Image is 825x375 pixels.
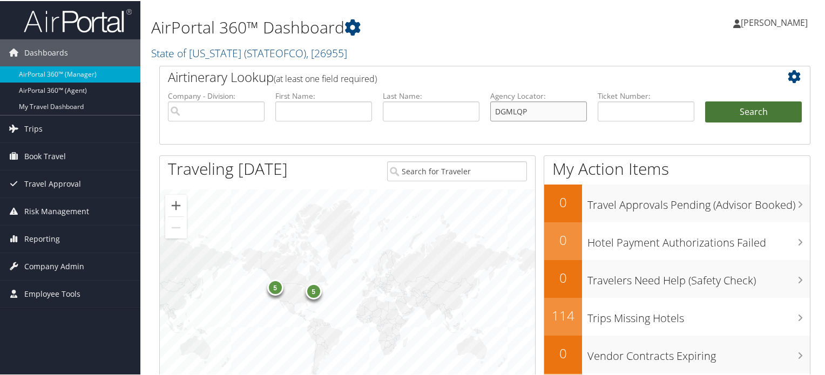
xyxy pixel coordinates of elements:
span: Company Admin [24,252,84,279]
h1: AirPortal 360™ Dashboard [151,15,596,38]
h2: Airtinerary Lookup [168,67,748,85]
h2: 0 [544,268,582,286]
a: [PERSON_NAME] [733,5,819,38]
a: State of [US_STATE] [151,45,347,59]
h1: Traveling [DATE] [168,156,288,179]
button: Zoom in [165,194,187,215]
h3: Vendor Contracts Expiring [587,342,810,363]
h3: Travelers Need Help (Safety Check) [587,267,810,287]
label: Agency Locator: [490,90,587,100]
span: [PERSON_NAME] [741,16,808,28]
span: Employee Tools [24,279,80,306]
h2: 0 [544,343,582,362]
h1: My Action Items [544,156,810,179]
div: 5 [267,278,283,295]
span: Dashboards [24,38,68,65]
a: 0Vendor Contracts Expiring [544,335,810,372]
label: First Name: [275,90,372,100]
a: 0Travel Approvals Pending (Advisor Booked) [544,183,810,221]
span: Book Travel [24,142,66,169]
h3: Hotel Payment Authorizations Failed [587,229,810,249]
h2: 114 [544,305,582,324]
span: Reporting [24,224,60,251]
span: Trips [24,114,43,141]
a: 114Trips Missing Hotels [544,297,810,335]
h3: Travel Approvals Pending (Advisor Booked) [587,191,810,212]
a: 0Travelers Need Help (Safety Check) [544,259,810,297]
input: Search for Traveler [387,160,528,180]
h3: Trips Missing Hotels [587,304,810,325]
h2: 0 [544,230,582,248]
button: Search [705,100,802,122]
span: Travel Approval [24,169,81,196]
span: Risk Management [24,197,89,224]
div: 5 [305,282,321,298]
a: 0Hotel Payment Authorizations Failed [544,221,810,259]
h2: 0 [544,192,582,210]
span: ( STATEOFCO ) [244,45,306,59]
label: Company - Division: [168,90,265,100]
span: (at least one field required) [274,72,377,84]
span: , [ 26955 ] [306,45,347,59]
img: airportal-logo.png [24,7,132,32]
button: Zoom out [165,216,187,237]
label: Ticket Number: [598,90,694,100]
label: Last Name: [383,90,479,100]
